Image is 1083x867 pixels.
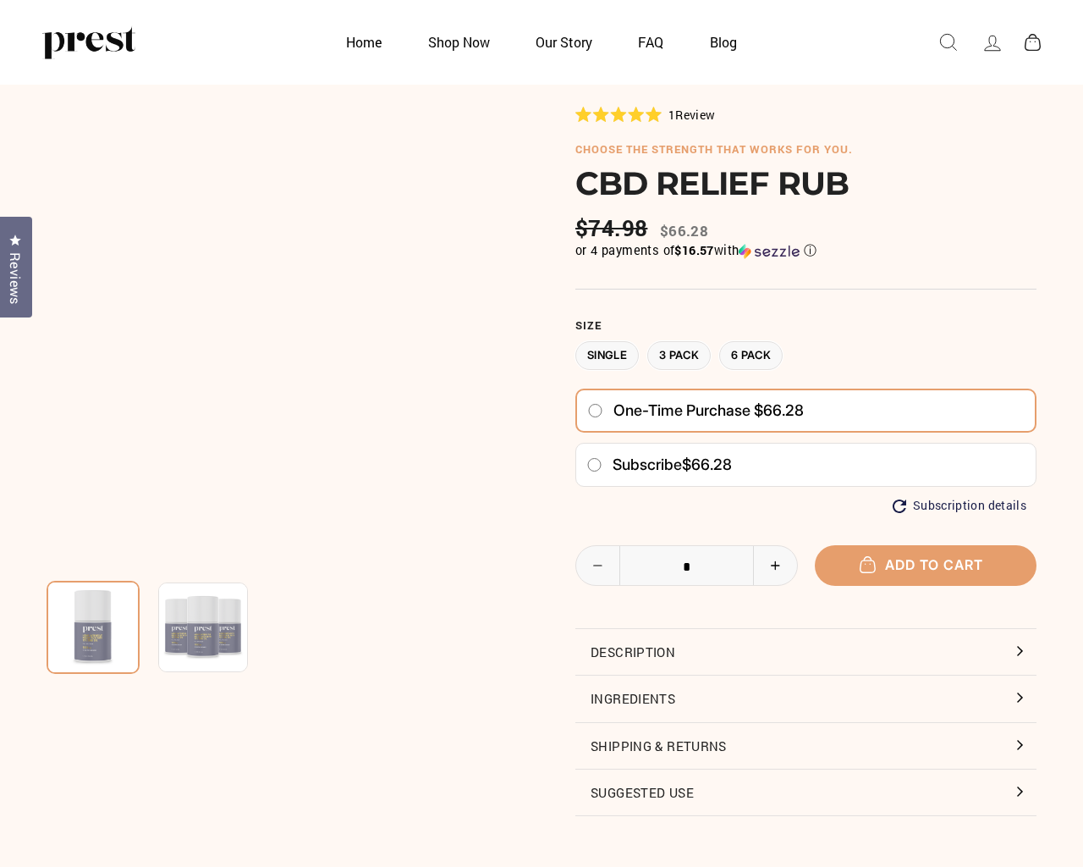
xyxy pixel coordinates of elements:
button: Increase item quantity by one [753,546,797,585]
span: Review [675,107,715,123]
span: $66.28 [682,456,732,473]
input: Subscribe$66.28 [586,458,602,472]
button: Ingredients [575,676,1036,721]
input: quantity [576,546,797,587]
label: 3 Pack [647,341,711,371]
label: Size [575,319,1036,333]
a: FAQ [617,25,684,58]
label: Single [575,341,639,371]
span: $74.98 [575,215,651,241]
span: Subscribe [613,456,682,473]
img: CBD RELIEF RUB [47,581,140,674]
h6: choose the strength that works for you. [575,143,1036,157]
button: Subscription details [893,499,1026,513]
button: Description [575,629,1036,675]
div: 1Review [575,105,716,124]
img: Sezzle [739,244,800,259]
span: $66.28 [660,221,708,240]
div: or 4 payments of$16.57withSezzle Click to learn more about Sezzle [575,242,1036,259]
span: One-time purchase $66.28 [613,401,804,420]
a: Home [325,25,403,58]
button: Suggested Use [575,770,1036,815]
input: One-time purchase $66.28 [587,404,603,417]
a: Blog [689,25,758,58]
a: Shop Now [407,25,511,58]
label: 6 Pack [719,341,783,371]
span: Subscription details [913,499,1026,513]
span: Reviews [4,252,26,305]
button: Shipping & Returns [575,723,1036,769]
span: 1 [668,107,675,123]
span: Add to cart [868,556,983,573]
button: Add to cart [815,545,1037,585]
ul: Primary [325,25,758,58]
div: or 4 payments of with [575,242,1036,259]
a: Our Story [514,25,613,58]
button: Reduce item quantity by one [576,546,620,585]
img: PREST ORGANICS [42,25,135,59]
img: CBD RELIEF RUB [158,583,248,672]
span: $16.57 [674,242,713,258]
h1: CBD RELIEF RUB [575,164,1036,202]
